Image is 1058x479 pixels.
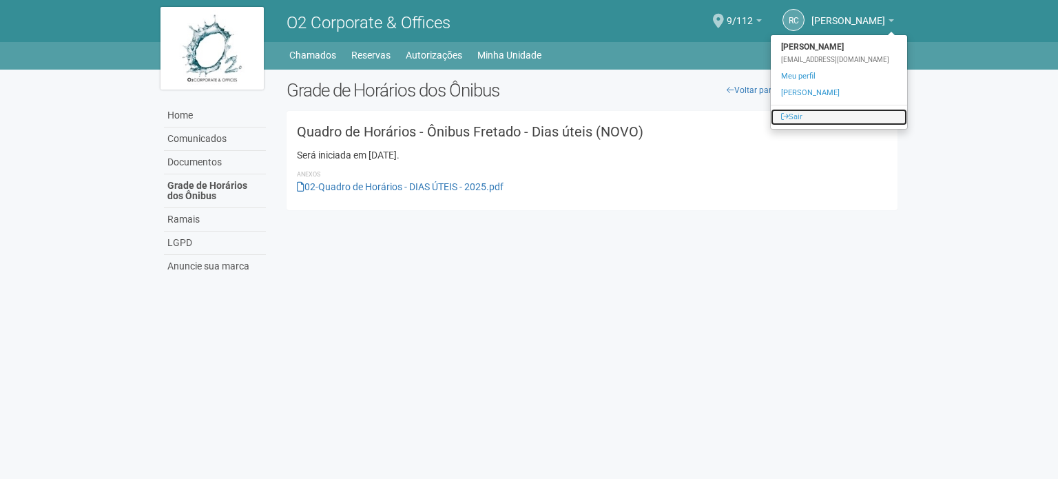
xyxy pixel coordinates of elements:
[297,168,887,181] li: Anexos
[164,104,266,128] a: Home
[477,45,541,65] a: Minha Unidade
[297,125,887,139] h3: Quadro de Horários - Ônibus Fretado - Dias úteis (NOVO)
[811,2,885,26] span: RAFAEL COELHO SANTOS
[771,68,907,85] a: Meu perfil
[164,128,266,151] a: Comunicados
[771,39,907,55] strong: [PERSON_NAME]
[289,45,336,65] a: Chamados
[351,45,391,65] a: Reservas
[771,55,907,65] div: [EMAIL_ADDRESS][DOMAIN_NAME]
[406,45,462,65] a: Autorizações
[297,181,504,192] a: 02-Quadro de Horários - DIAS ÚTEIS - 2025.pdf
[160,7,264,90] img: logo.jpg
[771,85,907,101] a: [PERSON_NAME]
[164,232,266,255] a: LGPD
[164,255,266,278] a: Anuncie sua marca
[297,149,887,161] div: Será iniciada em [DATE].
[287,13,450,32] span: O2 Corporate & Offices
[771,109,907,125] a: Sair
[782,9,805,31] a: RC
[164,151,266,174] a: Documentos
[719,80,898,101] a: Voltar para Grade de Horários dos Ônibus
[287,80,898,101] h2: Grade de Horários dos Ônibus
[164,174,266,208] a: Grade de Horários dos Ônibus
[727,17,762,28] a: 9/112
[811,17,894,28] a: [PERSON_NAME]
[164,208,266,232] a: Ramais
[727,2,753,26] span: 9/112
